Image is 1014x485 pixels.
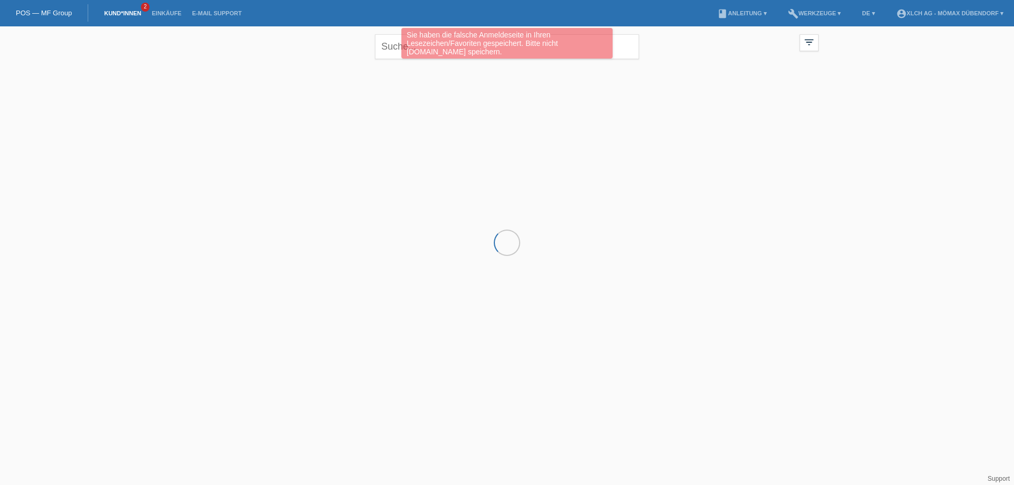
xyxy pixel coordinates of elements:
[896,8,907,19] i: account_circle
[16,9,72,17] a: POS — MF Group
[99,10,146,16] a: Kund*innen
[717,8,728,19] i: book
[857,10,880,16] a: DE ▾
[891,10,1009,16] a: account_circleXLCH AG - Mömax Dübendorf ▾
[988,475,1010,482] a: Support
[401,28,613,59] div: Sie haben die falsche Anmeldeseite in Ihren Lesezeichen/Favoriten gespeichert. Bitte nicht [DOMAI...
[141,3,149,12] span: 2
[788,8,799,19] i: build
[712,10,772,16] a: bookAnleitung ▾
[187,10,247,16] a: E-Mail Support
[146,10,186,16] a: Einkäufe
[783,10,847,16] a: buildWerkzeuge ▾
